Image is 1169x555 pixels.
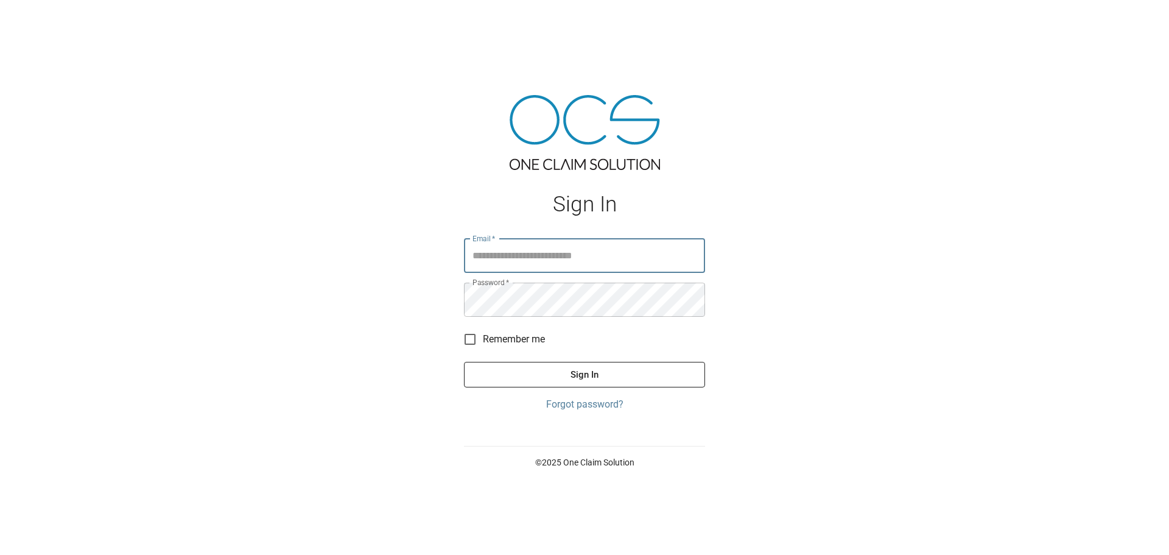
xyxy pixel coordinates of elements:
h1: Sign In [464,192,705,217]
img: ocs-logo-white-transparent.png [15,7,63,32]
a: Forgot password? [464,397,705,412]
img: ocs-logo-tra.png [510,95,660,170]
p: © 2025 One Claim Solution [464,456,705,468]
label: Password [472,277,509,288]
button: Sign In [464,362,705,387]
span: Remember me [483,332,545,347]
label: Email [472,233,496,244]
